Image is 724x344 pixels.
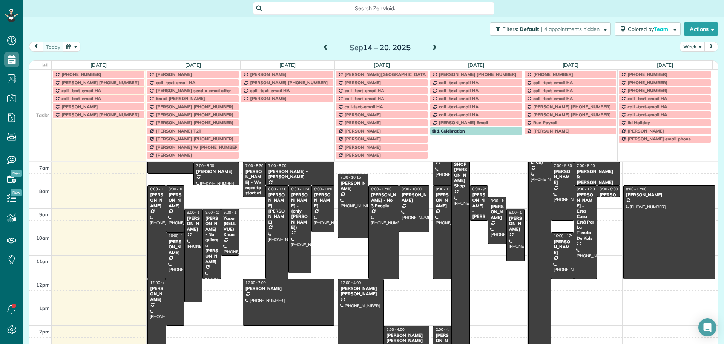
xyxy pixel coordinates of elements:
div: [PERSON_NAME] [168,192,182,208]
span: [PERSON_NAME] [PHONE_NUMBER] [156,136,233,142]
span: [PHONE_NUMBER] [627,71,667,77]
div: [PERSON_NAME] [187,216,201,232]
span: 8:00 - 11:45 [291,187,311,191]
button: Actions [684,22,718,36]
div: [PERSON_NAME] [553,169,572,185]
span: [PERSON_NAME] [345,136,381,142]
span: [PERSON_NAME] [PHONE_NUMBER] [533,112,611,117]
span: 8:00 - 12:00 [436,187,456,191]
span: | 4 appointments hidden [541,26,600,32]
span: Filters: [502,26,518,32]
span: 7:00 - 8:00 [268,163,286,168]
span: New [11,170,22,177]
span: 8:00 - 10:00 [169,187,189,191]
span: 8:00 - 12:00 [626,187,646,191]
div: [PERSON_NAME] [245,286,332,291]
span: Run Payroll [533,120,557,125]
span: call -text-email HA [533,96,573,101]
div: [PERSON_NAME] AND [PERSON_NAME] [599,192,618,225]
div: [PERSON_NAME] [PERSON_NAME] [340,286,382,297]
span: 12pm [36,282,50,288]
span: 9:00 - 11:15 [509,210,529,215]
span: 8am [39,188,50,194]
div: [PERSON_NAME] [PERSON_NAME] [386,333,428,344]
div: [PERSON_NAME] & [PERSON_NAME] [576,169,618,185]
span: call -text-email HA [627,96,667,101]
span: 9am [39,211,50,218]
span: [PERSON_NAME] [250,96,287,101]
span: Default [520,26,540,32]
div: [PERSON_NAME] [168,239,182,255]
span: [PHONE_NUMBER] [627,80,667,85]
span: [PERSON_NAME] [PHONE_NUMBER] [439,71,517,77]
span: Team [654,26,669,32]
span: call -text-email HA [439,88,479,93]
button: Week [680,42,705,52]
a: [DATE] [90,62,107,68]
span: 2pm [39,329,50,335]
span: [PERSON_NAME] [156,152,192,158]
span: 8:00 - 12:00 [577,187,597,191]
span: 7:00 - 8:00 [196,163,214,168]
span: Email [PERSON_NAME] [156,96,205,101]
span: [PHONE_NUMBER] [627,88,667,93]
span: 8:00 - 10:00 [314,187,334,191]
span: [PERSON_NAME] email phone [627,136,691,142]
span: [PHONE_NUMBER] [533,71,573,77]
span: [PERSON_NAME] [345,128,381,134]
span: [PHONE_NUMBER] [61,71,101,77]
div: [PERSON_NAME] [553,239,572,255]
span: [PERSON_NAME][GEOGRAPHIC_DATA] [345,71,428,77]
div: [PERSON_NAME] [509,216,523,232]
span: [PERSON_NAME] [345,112,381,117]
span: call -text-email HA [439,80,479,85]
span: [PERSON_NAME] W [PHONE_NUMBER] call [156,144,248,150]
span: 12:00 - 2:00 [245,280,266,285]
span: 10:00 - 2:00 [169,233,189,238]
div: [PERSON_NAME] SHOP [PERSON_NAME] Shop [454,145,468,189]
span: call -text-email HA [439,112,479,117]
span: 10am [36,235,50,241]
span: 8:00 - 8:30 [600,187,618,191]
a: [DATE] [563,62,579,68]
div: Open Intercom Messenger [698,318,716,336]
div: [PERSON_NAME] - [PERSON_NAME] [472,192,486,230]
span: Sep [350,43,363,52]
span: Colored by [628,26,671,32]
div: [PERSON_NAME] [150,286,164,302]
a: [DATE] [657,62,673,68]
span: 8:00 - 10:00 [402,187,422,191]
span: 7:00 - 8:30 [245,163,264,168]
span: [PERSON_NAME] [627,128,664,134]
span: 8:30 - 10:30 [491,198,511,203]
div: [PERSON_NAME] [150,192,164,208]
span: 8:00 - 9:30 [472,187,491,191]
span: call -text-email HA [533,88,573,93]
span: call -text-email HA [439,96,479,101]
span: New [11,189,22,196]
span: [PERSON_NAME] [PHONE_NUMBER] [61,112,139,117]
span: 9:00 - 12:00 [205,210,225,215]
span: call -text-email HA [61,96,101,101]
span: [PERSON_NAME] [PHONE_NUMBER] [250,80,328,85]
div: [PERSON_NAME] [314,192,332,208]
button: Colored byTeam [615,22,681,36]
div: [PERSON_NAME] [196,169,237,174]
div: [PERSON_NAME] - [PERSON_NAME] [268,169,332,180]
div: [PERSON_NAME] - Esta Casa Está Por La Tienda De Kols [576,192,595,241]
span: Ibi Holiday [627,120,650,125]
span: [PERSON_NAME] [345,144,381,150]
a: [DATE] [468,62,484,68]
span: 12:00 - 4:00 [341,280,361,285]
h2: 14 – 20, 2025 [333,43,427,52]
div: [PERSON_NAME] - (only [PERSON_NAME]) [291,192,309,230]
span: call -text-email HA [345,96,384,101]
a: Filters: Default | 4 appointments hidden [486,22,611,36]
div: Yaser (BELLVUE) Khan [223,216,237,238]
span: 2:00 - 4:00 [387,327,405,332]
div: [PERSON_NAME] [435,192,449,208]
span: [PERSON_NAME] [345,80,381,85]
span: [PERSON_NAME] [345,120,381,125]
span: 9:00 - 1:00 [187,210,205,215]
button: Filters: Default | 4 appointments hidden [490,22,611,36]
